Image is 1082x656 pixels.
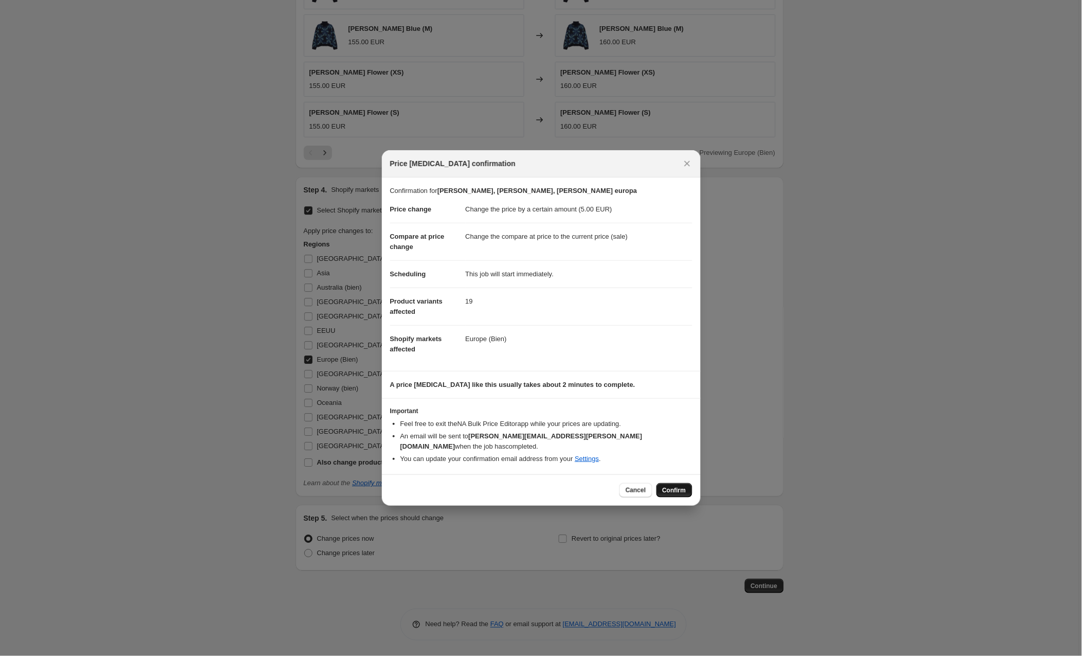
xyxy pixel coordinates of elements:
[400,432,643,450] b: [PERSON_NAME][EMAIL_ADDRESS][PERSON_NAME][DOMAIN_NAME]
[466,325,692,352] dd: Europe (Bien)
[619,483,652,498] button: Cancel
[390,270,426,278] span: Scheduling
[680,156,694,171] button: Close
[466,223,692,250] dd: Change the compare at price to the current price (sale)
[390,205,432,213] span: Price change
[390,158,516,169] span: Price [MEDICAL_DATA] confirmation
[626,486,646,494] span: Cancel
[663,486,686,494] span: Confirm
[437,187,637,194] b: [PERSON_NAME], [PERSON_NAME], [PERSON_NAME] europa
[390,186,692,196] p: Confirmation for
[575,455,599,463] a: Settings
[390,297,443,315] span: Product variants affected
[400,431,692,452] li: An email will be sent to when the job has completed .
[466,260,692,288] dd: This job will start immediately.
[400,419,692,429] li: Feel free to exit the NA Bulk Price Editor app while your prices are updating.
[400,454,692,464] li: You can update your confirmation email address from your .
[390,335,442,353] span: Shopify markets affected
[466,288,692,315] dd: 19
[390,407,692,415] h3: Important
[390,233,445,251] span: Compare at price change
[656,483,692,498] button: Confirm
[390,381,635,388] b: A price [MEDICAL_DATA] like this usually takes about 2 minutes to complete.
[466,196,692,223] dd: Change the price by a certain amount (5.00 EUR)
